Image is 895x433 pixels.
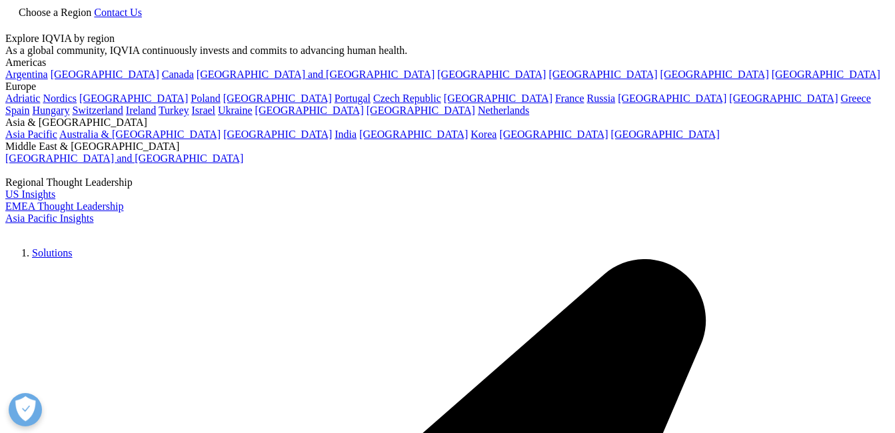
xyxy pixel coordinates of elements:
[5,153,243,164] a: [GEOGRAPHIC_DATA] and [GEOGRAPHIC_DATA]
[335,93,371,104] a: Portugal
[126,105,156,116] a: Ireland
[444,93,552,104] a: [GEOGRAPHIC_DATA]
[192,105,216,116] a: Israel
[32,247,72,258] a: Solutions
[367,105,475,116] a: [GEOGRAPHIC_DATA]
[359,129,468,140] a: [GEOGRAPHIC_DATA]
[470,129,496,140] a: Korea
[5,105,29,116] a: Spain
[840,93,870,104] a: Greece
[79,93,188,104] a: [GEOGRAPHIC_DATA]
[729,93,838,104] a: [GEOGRAPHIC_DATA]
[5,93,40,104] a: Adriatic
[19,7,91,18] span: Choose a Region
[5,81,890,93] div: Europe
[5,69,48,80] a: Argentina
[197,69,435,80] a: [GEOGRAPHIC_DATA] and [GEOGRAPHIC_DATA]
[587,93,616,104] a: Russia
[5,213,93,224] a: Asia Pacific Insights
[660,69,769,80] a: [GEOGRAPHIC_DATA]
[5,117,890,129] div: Asia & [GEOGRAPHIC_DATA]
[162,69,194,80] a: Canada
[159,105,189,116] a: Turkey
[772,69,880,80] a: [GEOGRAPHIC_DATA]
[223,129,332,140] a: [GEOGRAPHIC_DATA]
[5,129,57,140] a: Asia Pacific
[5,57,890,69] div: Americas
[5,45,890,57] div: As a global community, IQVIA continuously invests and commits to advancing human health.
[478,105,529,116] a: Netherlands
[373,93,441,104] a: Czech Republic
[555,93,584,104] a: France
[5,33,890,45] div: Explore IQVIA by region
[437,69,546,80] a: [GEOGRAPHIC_DATA]
[255,105,364,116] a: [GEOGRAPHIC_DATA]
[59,129,221,140] a: Australia & [GEOGRAPHIC_DATA]
[72,105,123,116] a: Switzerland
[618,93,726,104] a: [GEOGRAPHIC_DATA]
[611,129,720,140] a: [GEOGRAPHIC_DATA]
[191,93,220,104] a: Poland
[43,93,77,104] a: Nordics
[9,393,42,426] button: Open Preferences
[5,141,890,153] div: Middle East & [GEOGRAPHIC_DATA]
[5,201,123,212] a: EMEA Thought Leadership
[5,177,890,189] div: Regional Thought Leadership
[499,129,608,140] a: [GEOGRAPHIC_DATA]
[51,69,159,80] a: [GEOGRAPHIC_DATA]
[223,93,332,104] a: [GEOGRAPHIC_DATA]
[94,7,142,18] a: Contact Us
[218,105,253,116] a: Ukraine
[32,105,69,116] a: Hungary
[335,129,357,140] a: India
[5,189,55,200] a: US Insights
[548,69,657,80] a: [GEOGRAPHIC_DATA]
